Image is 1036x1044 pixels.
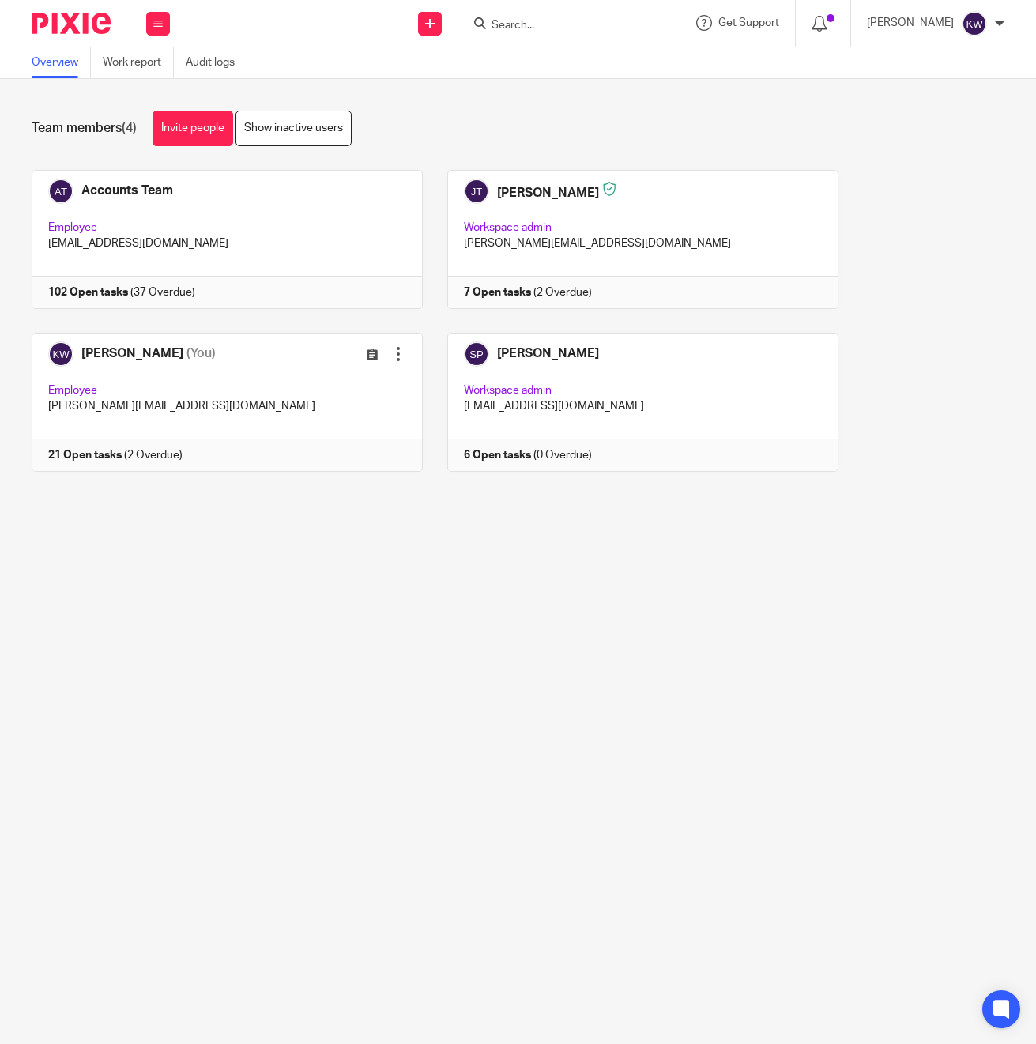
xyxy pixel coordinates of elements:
img: Pixie [32,13,111,34]
span: Get Support [718,17,779,28]
a: Audit logs [186,47,247,78]
a: Show inactive users [235,111,352,146]
p: [PERSON_NAME] [867,15,954,31]
a: Work report [103,47,174,78]
input: Search [490,19,632,33]
a: Invite people [153,111,233,146]
img: svg%3E [962,11,987,36]
span: (4) [122,122,137,134]
a: Overview [32,47,91,78]
h1: Team members [32,120,137,137]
